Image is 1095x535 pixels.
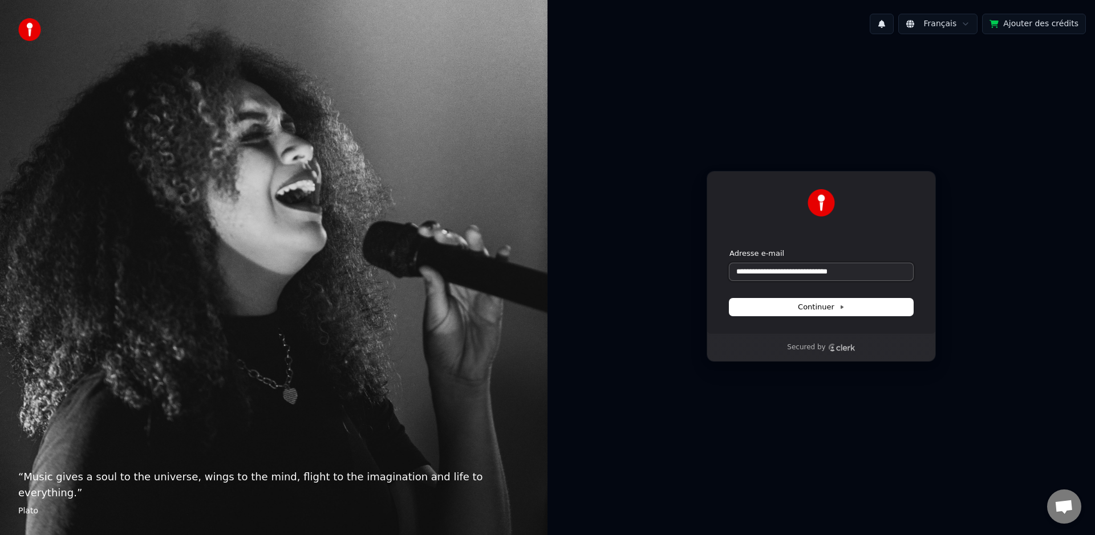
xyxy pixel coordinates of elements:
button: Ajouter des crédits [982,14,1086,34]
a: Ouvrir le chat [1047,489,1081,524]
button: Continuer [729,299,913,316]
img: Youka [808,189,835,217]
label: Adresse e-mail [729,248,784,259]
footer: Plato [18,505,529,517]
p: “ Music gives a soul to the universe, wings to the mind, flight to the imagination and life to ev... [18,469,529,501]
a: Clerk logo [828,344,855,352]
img: youka [18,18,41,41]
p: Secured by [787,343,825,352]
span: Continuer [798,302,845,312]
